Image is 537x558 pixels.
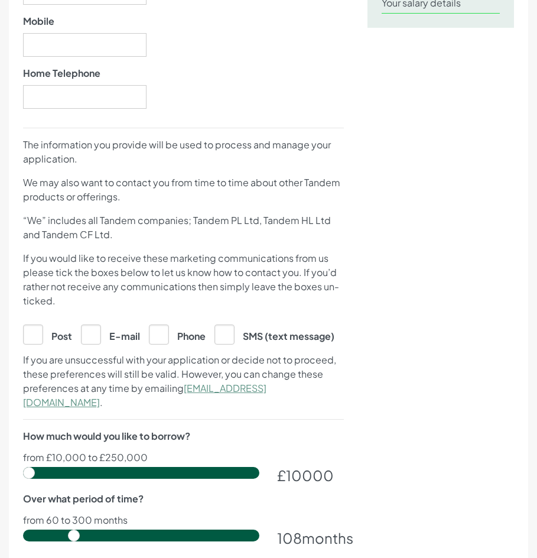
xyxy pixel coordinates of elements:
[277,527,344,549] div: months
[214,325,334,343] label: SMS (text message)
[23,453,344,462] p: from £10,000 to £250,000
[23,14,54,28] label: Mobile
[23,353,344,410] p: If you are unsuccessful with your application or decide not to proceed, these preferences will st...
[23,66,100,80] label: Home Telephone
[23,251,344,308] p: If you would like to receive these marketing communications from us please tick the boxes below t...
[23,492,144,506] label: Over what period of time?
[277,465,344,486] div: £
[23,213,344,242] p: “We” includes all Tandem companies; Tandem PL Ltd, Tandem HL Ltd and Tandem CF Ltd.
[277,529,302,547] span: 108
[149,325,206,343] label: Phone
[23,325,72,343] label: Post
[23,382,266,408] a: [EMAIL_ADDRESS][DOMAIN_NAME]
[286,466,334,484] span: 10000
[23,515,344,525] p: from 60 to 300 months
[23,176,344,204] p: We may also want to contact you from time to time about other Tandem products or offerings.
[81,325,140,343] label: E-mail
[23,138,344,166] p: The information you provide will be used to process and manage your application.
[23,429,190,443] label: How much would you like to borrow?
